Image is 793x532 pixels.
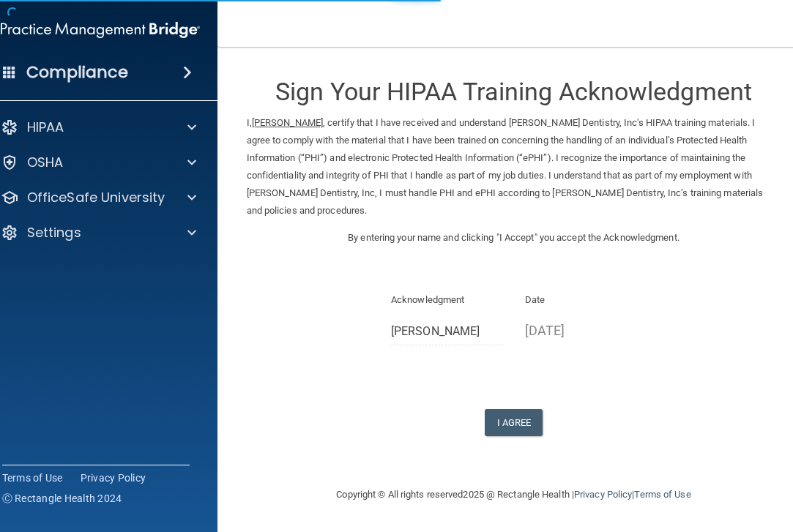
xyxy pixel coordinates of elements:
[27,154,64,171] p: OSHA
[27,224,81,241] p: Settings
[247,78,781,105] h3: Sign Your HIPAA Training Acknowledgment
[391,318,503,345] input: Full Name
[485,409,543,436] button: I Agree
[27,119,64,136] p: HIPAA
[1,119,196,136] a: HIPAA
[1,15,200,45] img: PMB logo
[27,189,165,206] p: OfficeSafe University
[26,62,128,83] h4: Compliance
[247,471,781,518] div: Copyright © All rights reserved 2025 @ Rectangle Health | |
[1,224,196,241] a: Settings
[247,114,781,220] p: I, , certify that I have received and understand [PERSON_NAME] Dentistry, Inc's HIPAA training ma...
[391,291,503,309] p: Acknowledgment
[574,489,632,500] a: Privacy Policy
[247,229,781,247] p: By entering your name and clicking "I Accept" you accept the Acknowledgment.
[252,117,323,128] ins: [PERSON_NAME]
[634,489,690,500] a: Terms of Use
[525,291,637,309] p: Date
[81,471,146,485] a: Privacy Policy
[525,318,637,342] p: [DATE]
[2,471,63,485] a: Terms of Use
[1,189,196,206] a: OfficeSafe University
[2,491,122,506] span: Ⓒ Rectangle Health 2024
[1,154,196,171] a: OSHA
